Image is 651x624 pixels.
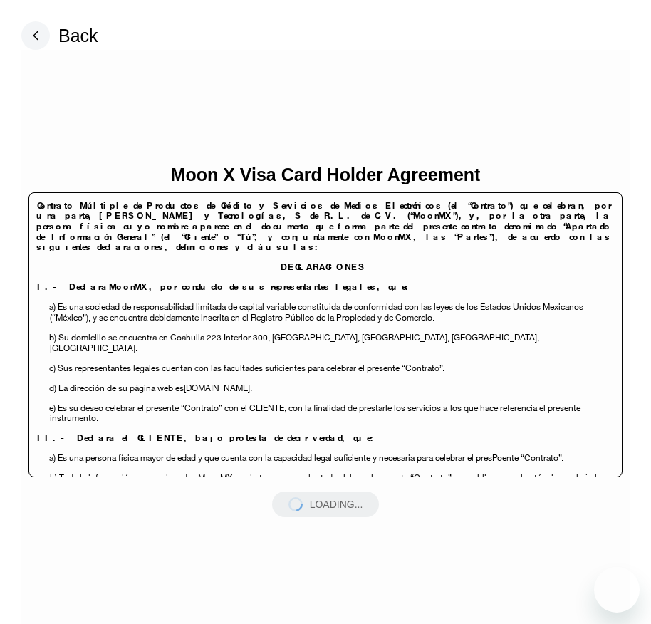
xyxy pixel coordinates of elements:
span: [PERSON_NAME] y Tecnologías, S de R.L. de C.V. (“MoonMX”), [99,209,465,222]
span: es cierta, y es su voluntad celebrar el presente “Contrato” para obligarse en los términos y bajo... [66,472,605,494]
span: y, por la otra parte, la persona física cuyo nombre aparece en el documento que forma parte del p... [36,209,611,242]
span: a) Es una sociedad de responsabilidad limitada de capital variable constituida de conformidad con... [49,301,583,323]
iframe: Button to launch messaging window [594,567,640,613]
span: DECLARACIONES [281,261,367,273]
span: e [49,402,53,414]
span: , [GEOGRAPHIC_DATA], [GEOGRAPHIC_DATA]. [50,331,540,354]
span: II.- Declara el CLIENTE, bajo protesta de decir verdad, que: [37,432,377,444]
span: b) Toda la información proporcionada a [50,472,198,484]
span: MoonMX [373,231,413,243]
span: ) La dirección de su página web es [54,382,184,394]
div: Back [21,21,98,50]
span: Coahuila 223 Interior 300, [GEOGRAPHIC_DATA], [GEOGRAPHIC_DATA] [170,331,447,343]
span: ) Es su deseo celebrar el presente “Contrato” con el CLIENTE, con la finalidad de prestarle los s... [53,402,437,414]
span: Contrato Múltiple de Productos de Crédito y Servicios de Medios Electrónicos (el “Contrato”) que ... [36,199,610,222]
span: los que hace referencia el presente instrumento. [50,402,581,425]
span: a) Es una persona física mayor de edad y que cuenta con la capacidad legal suficiente y necesaria... [49,452,563,464]
span: , las “Partes”), de acuerdo con las siguientes declaraciones, definiciones y cláusulas: [36,231,611,254]
span: , por conducto de sus representantes legales, que: [149,281,412,293]
span: MoonMX [109,281,149,293]
span: I.- Declara [37,281,109,293]
div: Back [58,26,98,46]
span: ) Sus representantes legales cuentan con las facultades suficientes para celebrar el presente “Co... [53,362,444,374]
span: s a [437,402,447,414]
span: [DOMAIN_NAME]. [184,382,252,394]
span: c [49,362,53,374]
span: b) Su domicilio se encuentra en [49,331,168,343]
div: Moon X Visa Card Holder Agreement [171,165,481,185]
span: MoonMX [198,472,232,484]
span: d [49,382,54,394]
